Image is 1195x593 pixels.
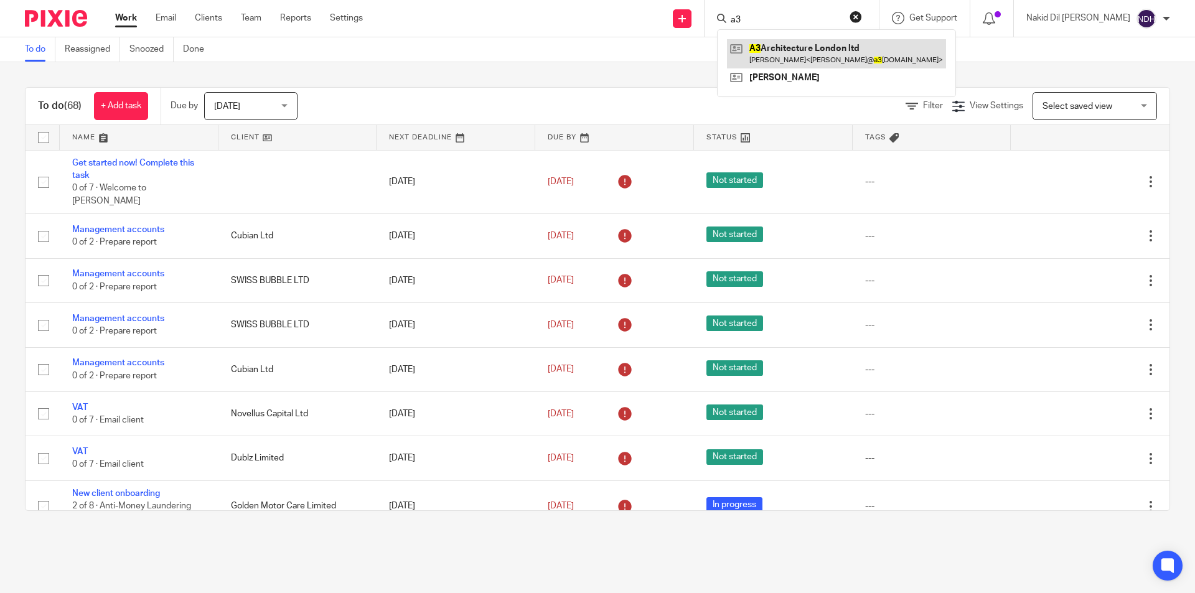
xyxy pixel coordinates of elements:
span: [DATE] [548,231,574,240]
span: Not started [706,172,763,188]
span: 0 of 2 · Prepare report [72,371,157,380]
a: Clients [195,12,222,24]
button: Clear [850,11,862,23]
span: Tags [865,134,886,141]
td: [DATE] [377,436,535,480]
td: [DATE] [377,391,535,436]
span: 2 of 8 · Anti-Money Laundering checks [72,502,191,523]
input: Search [729,15,841,26]
span: View Settings [970,101,1023,110]
span: (68) [64,101,82,111]
a: Reassigned [65,37,120,62]
a: Done [183,37,213,62]
span: Not started [706,449,763,465]
a: VAT [72,447,88,456]
a: Management accounts [72,358,164,367]
span: [DATE] [548,454,574,462]
span: 0 of 7 · Email client [72,460,144,469]
span: 0 of 2 · Prepare report [72,238,157,247]
span: Not started [706,360,763,376]
span: Not started [706,315,763,331]
td: Dublz Limited [218,436,377,480]
p: Due by [171,100,198,112]
span: [DATE] [214,102,240,111]
a: Management accounts [72,269,164,278]
span: Not started [706,404,763,420]
td: [DATE] [377,303,535,347]
span: 0 of 7 · Welcome to [PERSON_NAME] [72,184,146,205]
a: Reports [280,12,311,24]
div: --- [865,175,999,188]
h1: To do [38,100,82,113]
span: [DATE] [548,320,574,329]
a: Team [241,12,261,24]
td: [DATE] [377,258,535,302]
a: + Add task [94,92,148,120]
a: Snoozed [129,37,174,62]
span: Select saved view [1043,102,1112,111]
a: New client onboarding [72,489,160,498]
span: [DATE] [548,502,574,510]
td: [DATE] [377,347,535,391]
span: [DATE] [548,177,574,186]
img: Pixie [25,10,87,27]
a: Email [156,12,176,24]
a: Get started now! Complete this task [72,159,194,180]
span: 0 of 2 · Prepare report [72,327,157,335]
div: --- [865,452,999,464]
span: Not started [706,226,763,242]
span: 0 of 2 · Prepare report [72,282,157,291]
span: [DATE] [548,276,574,285]
div: --- [865,500,999,512]
span: [DATE] [548,409,574,418]
a: Management accounts [72,314,164,323]
span: Get Support [909,14,957,22]
td: [DATE] [377,480,535,531]
div: --- [865,319,999,331]
div: --- [865,274,999,287]
div: --- [865,363,999,376]
a: To do [25,37,55,62]
img: svg%3E [1136,9,1156,29]
td: [DATE] [377,150,535,214]
td: SWISS BUBBLE LTD [218,258,377,302]
span: 0 of 7 · Email client [72,416,144,424]
span: Filter [923,101,943,110]
div: --- [865,408,999,420]
span: [DATE] [548,365,574,374]
td: SWISS BUBBLE LTD [218,303,377,347]
td: Golden Motor Care Limited [218,480,377,531]
a: Management accounts [72,225,164,234]
td: Cubian Ltd [218,214,377,258]
a: Settings [330,12,363,24]
td: Novellus Capital Ltd [218,391,377,436]
span: In progress [706,497,762,513]
td: [DATE] [377,214,535,258]
a: VAT [72,403,88,412]
div: --- [865,230,999,242]
td: Cubian Ltd [218,347,377,391]
a: Work [115,12,137,24]
span: Not started [706,271,763,287]
p: Nakid Dil [PERSON_NAME] [1026,12,1130,24]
